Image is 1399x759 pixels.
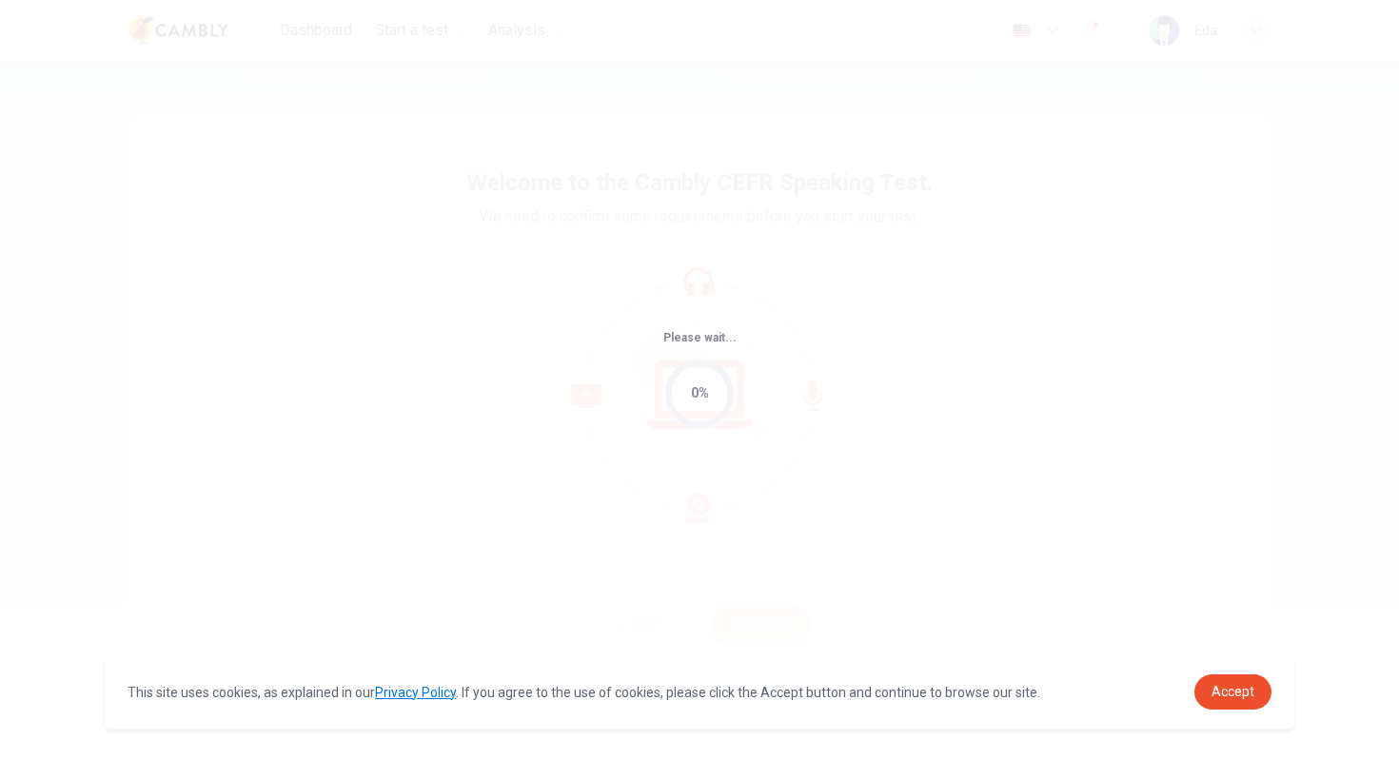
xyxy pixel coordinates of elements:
a: dismiss cookie message [1194,674,1271,710]
a: Privacy Policy [375,685,456,700]
span: This site uses cookies, as explained in our . If you agree to the use of cookies, please click th... [128,685,1040,700]
span: Accept [1212,684,1254,699]
span: Please wait... [663,331,737,344]
div: cookieconsent [105,655,1294,729]
div: 0% [691,382,709,404]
